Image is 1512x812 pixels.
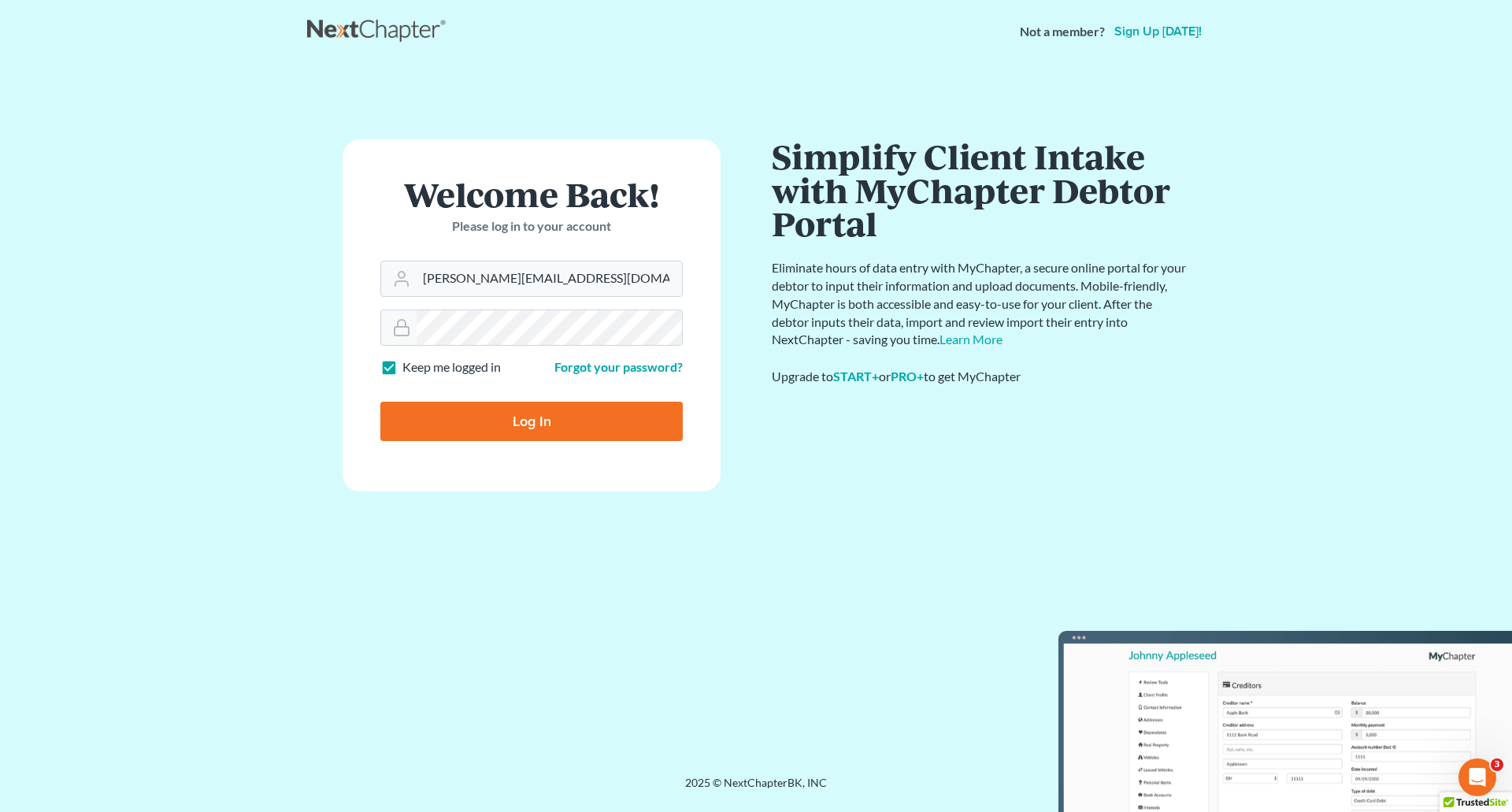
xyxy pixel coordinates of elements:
p: Eliminate hours of data entry with MyChapter, a secure online portal for your debtor to input the... [772,259,1189,349]
a: PRO+ [891,369,924,384]
div: Upgrade to or to get MyChapter [772,368,1189,386]
a: Learn More [939,332,1002,347]
label: Keep me logged in [402,358,501,376]
input: Log In [380,402,683,441]
strong: Not a member? [1020,23,1105,41]
a: Sign up [DATE]! [1111,25,1205,38]
h1: Welcome Back! [380,177,683,211]
a: Forgot your password? [554,359,683,374]
div: 2025 © NextChapterBK, INC [307,775,1205,803]
a: START+ [833,369,879,384]
iframe: Intercom live chat [1458,758,1496,796]
h1: Simplify Client Intake with MyChapter Debtor Portal [772,139,1189,240]
p: Please log in to your account [380,217,683,235]
span: 3 [1491,758,1503,771]
input: Email Address [417,261,682,296]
